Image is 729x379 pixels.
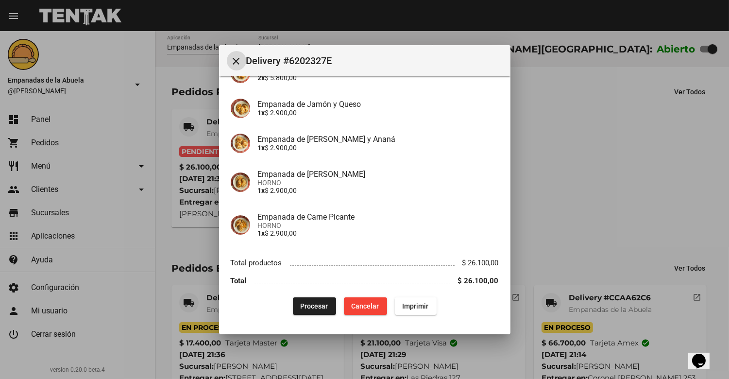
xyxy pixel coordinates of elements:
span: Imprimir [403,302,429,310]
img: 72c15bfb-ac41-4ae4-a4f2-82349035ab42.jpg [231,99,250,118]
button: Procesar [293,297,336,315]
p: $ 2.900,00 [258,229,499,237]
p: $ 2.900,00 [258,187,499,194]
button: Cancelar [344,297,387,315]
span: Cancelar [352,302,379,310]
li: Total productos $ 26.100,00 [231,254,499,272]
h4: Empanada de Carne Picante [258,212,499,222]
li: Total $ 26.100,00 [231,272,499,290]
h4: Empanada de Jamón y Queso [258,100,499,109]
b: 1x [258,144,265,152]
span: Procesar [301,302,328,310]
p: $ 2.900,00 [258,109,499,117]
span: HORNO [258,179,499,187]
b: 1x [258,229,265,237]
span: Delivery #6202327E [246,53,503,69]
h4: Empanada de [PERSON_NAME] y Ananá [258,135,499,144]
img: 244b8d39-ba06-4741-92c7-e12f1b13dfde.jpg [231,215,250,235]
b: 1x [258,109,265,117]
iframe: chat widget [688,340,719,369]
span: HORNO [258,222,499,229]
h4: Empanada de [PERSON_NAME] [258,170,499,179]
button: Cerrar [227,51,246,70]
img: f753fea7-0f09-41b3-9a9e-ddb84fc3b359.jpg [231,172,250,192]
b: 1x [258,187,265,194]
button: Imprimir [395,297,437,315]
p: $ 5.800,00 [258,74,499,82]
b: 2x [258,74,265,82]
p: $ 2.900,00 [258,144,499,152]
mat-icon: Cerrar [231,55,242,67]
img: f79e90c5-b4f9-4d92-9a9e-7fe78b339dbe.jpg [231,134,250,153]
